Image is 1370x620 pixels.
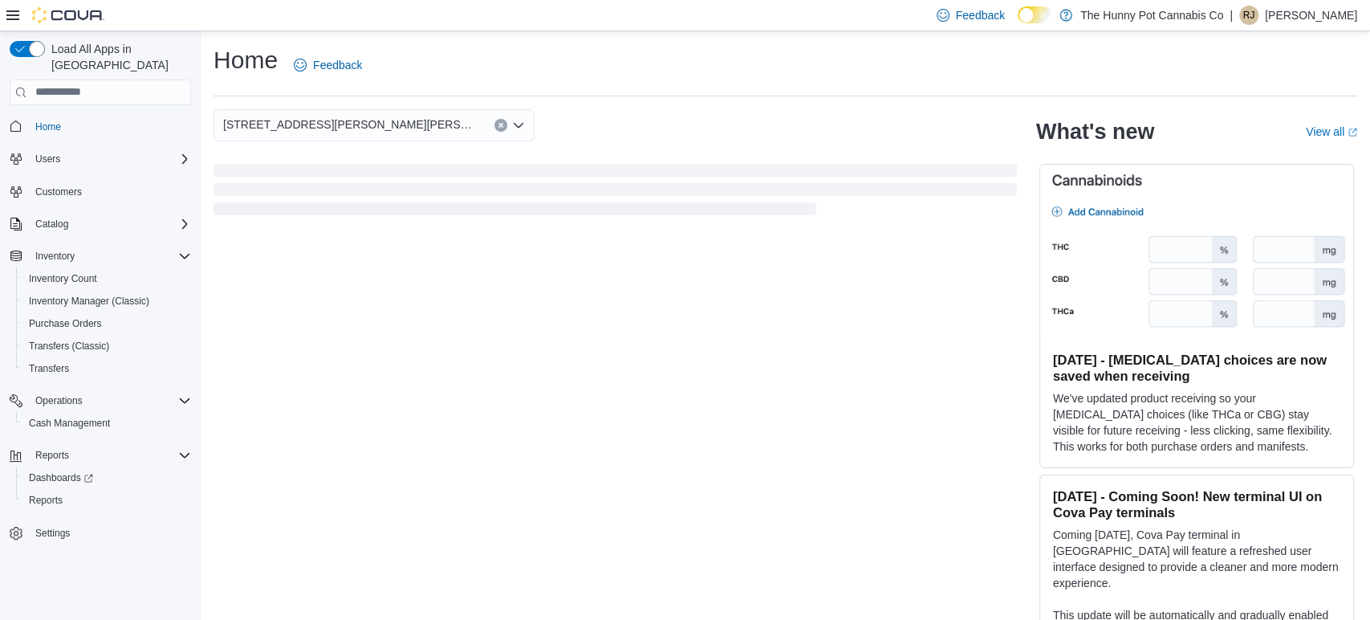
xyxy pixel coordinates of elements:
span: Inventory Count [22,269,191,288]
button: Reports [16,489,197,512]
button: Catalog [29,214,75,234]
span: Dark Mode [1018,23,1018,24]
input: Dark Mode [1018,6,1051,23]
span: Inventory [35,250,75,263]
span: Purchase Orders [29,317,102,330]
button: Purchase Orders [16,312,197,335]
span: Cash Management [22,414,191,433]
button: Clear input [494,119,507,132]
span: Users [29,149,191,169]
span: Reports [35,449,69,462]
button: Inventory [3,245,197,267]
img: Cova [32,7,104,23]
span: Customers [35,186,82,198]
a: Dashboards [16,467,197,489]
p: We've updated product receiving so your [MEDICAL_DATA] choices (like THCa or CBG) stay visible fo... [1053,390,1340,455]
span: Inventory Manager (Classic) [29,295,149,308]
button: Catalog [3,213,197,235]
svg: External link [1348,128,1357,137]
span: Feedback [313,57,362,73]
span: Users [35,153,60,165]
button: Users [3,148,197,170]
button: Settings [3,521,197,545]
span: Operations [35,394,83,407]
button: Inventory Manager (Classic) [16,290,197,312]
a: Settings [29,524,76,543]
span: Transfers (Classic) [22,337,191,356]
button: Open list of options [512,119,525,132]
nav: Complex example [10,108,191,587]
span: Catalog [35,218,68,230]
span: Dashboards [22,468,191,487]
p: Coming [DATE], Cova Pay terminal in [GEOGRAPHIC_DATA] will feature a refreshed user interface des... [1053,527,1340,591]
a: Home [29,117,67,137]
button: Transfers [16,357,197,380]
a: Transfers (Classic) [22,337,116,356]
span: Transfers [22,359,191,378]
span: Home [35,120,61,133]
span: Dashboards [29,471,93,484]
button: Home [3,115,197,138]
span: Operations [29,391,191,410]
a: Inventory Manager (Classic) [22,292,156,311]
span: Home [29,116,191,137]
a: View allExternal link [1306,125,1357,138]
span: Feedback [956,7,1005,23]
a: Feedback [287,49,368,81]
span: Loading [213,167,1017,218]
button: Customers [3,180,197,203]
span: [STREET_ADDRESS][PERSON_NAME][PERSON_NAME] [223,115,478,134]
div: Richelle Jarrett [1239,6,1258,25]
a: Reports [22,491,69,510]
p: [PERSON_NAME] [1265,6,1357,25]
h3: [DATE] - [MEDICAL_DATA] choices are now saved when receiving [1053,352,1340,384]
span: Reports [29,494,63,507]
p: The Hunny Pot Cannabis Co [1080,6,1223,25]
button: Operations [29,391,89,410]
a: Cash Management [22,414,116,433]
span: Inventory [29,247,191,266]
span: Transfers [29,362,69,375]
span: Purchase Orders [22,314,191,333]
span: Settings [35,527,70,540]
button: Users [29,149,67,169]
a: Purchase Orders [22,314,108,333]
a: Inventory Count [22,269,104,288]
span: Reports [22,491,191,510]
h2: What's new [1036,119,1154,145]
button: Reports [3,444,197,467]
button: Transfers (Classic) [16,335,197,357]
a: Dashboards [22,468,100,487]
h3: [DATE] - Coming Soon! New terminal UI on Cova Pay terminals [1053,488,1340,520]
span: Settings [29,523,191,543]
h1: Home [213,44,278,76]
span: Inventory Count [29,272,97,285]
a: Customers [29,182,88,202]
button: Reports [29,446,75,465]
button: Inventory Count [16,267,197,290]
button: Operations [3,390,197,412]
span: RJ [1243,6,1255,25]
button: Cash Management [16,412,197,434]
span: Catalog [29,214,191,234]
span: Load All Apps in [GEOGRAPHIC_DATA] [45,41,191,73]
button: Inventory [29,247,81,266]
span: Customers [29,182,191,202]
p: | [1230,6,1233,25]
span: Cash Management [29,417,110,430]
a: Transfers [22,359,75,378]
span: Reports [29,446,191,465]
span: Inventory Manager (Classic) [22,292,191,311]
span: Transfers (Classic) [29,340,109,353]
